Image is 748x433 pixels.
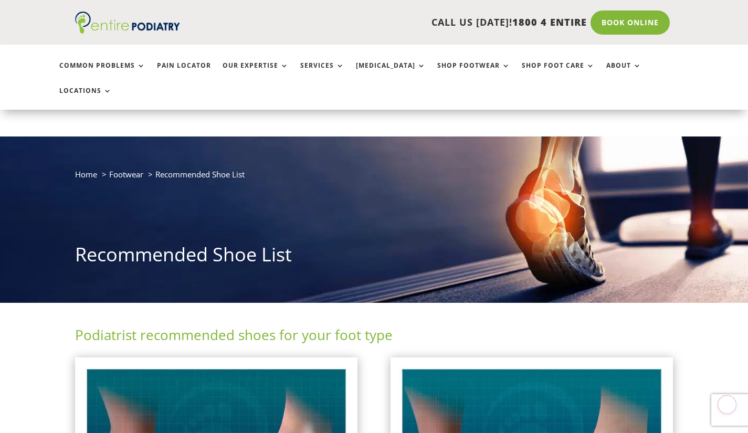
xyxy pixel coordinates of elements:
h2: Podiatrist recommended shoes for your foot type [75,325,673,350]
span: Recommended Shoe List [155,169,245,179]
img: logo (1) [75,12,180,34]
a: Services [300,62,344,85]
nav: breadcrumb [75,167,673,189]
a: Pain Locator [157,62,211,85]
a: About [606,62,641,85]
a: Shop Foot Care [522,62,595,85]
a: Home [75,169,97,179]
a: Shop Footwear [437,62,510,85]
a: Locations [59,87,112,110]
a: Common Problems [59,62,145,85]
a: Footwear [109,169,143,179]
p: CALL US [DATE]! [212,16,587,29]
a: Entire Podiatry [75,25,180,36]
a: Book Online [591,10,670,35]
span: 1800 4 ENTIRE [512,16,587,28]
a: [MEDICAL_DATA] [356,62,426,85]
h1: Recommended Shoe List [75,241,673,273]
a: Our Expertise [223,62,289,85]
